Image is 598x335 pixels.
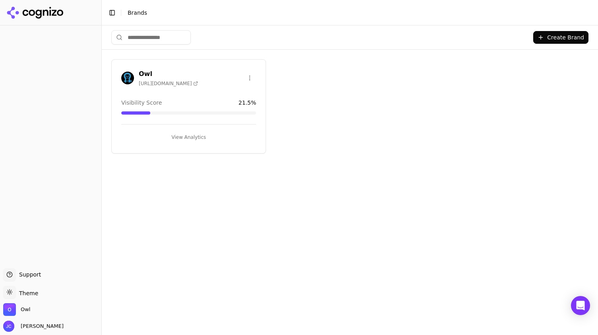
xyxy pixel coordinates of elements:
span: Brands [128,10,147,16]
span: 21.5 % [239,99,256,107]
button: Open organization switcher [3,303,30,316]
nav: breadcrumb [128,9,576,17]
span: [URL][DOMAIN_NAME] [139,80,198,87]
img: Owl [121,72,134,84]
span: Owl [21,306,30,313]
span: Theme [16,290,38,296]
span: Visibility Score [121,99,162,107]
button: View Analytics [121,131,256,144]
button: Open user button [3,321,64,332]
img: Owl [3,303,16,316]
h3: Owl [139,69,198,79]
img: Jeff Clemishaw [3,321,14,332]
div: Open Intercom Messenger [571,296,590,315]
button: Create Brand [533,31,588,44]
span: [PERSON_NAME] [17,323,64,330]
span: Support [16,271,41,279]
